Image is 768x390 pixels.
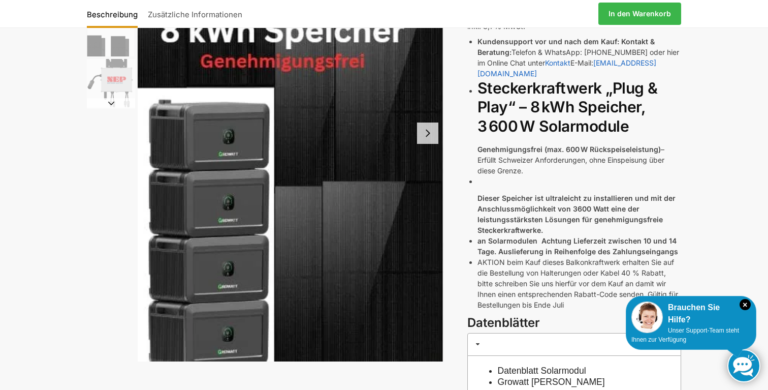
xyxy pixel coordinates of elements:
[87,8,135,56] img: 6 Module bificiaL
[87,2,143,26] a: Beschreibung
[477,36,681,79] li: Telefon & WhatsApp: [PHONE_NUMBER] oder hier im Online Chat unter E-Mail:
[143,2,247,26] a: Zusätzliche Informationen
[477,144,681,176] p: – Erfüllt Schweizer Anforderungen, ohne Einspeisung über diese Grenze.
[477,257,681,310] li: AKTION beim Kauf dieses Balkonkraftwerk erhalten Sie auf die Bestellung von Halterungen oder Kabe...
[631,302,663,333] img: Customer service
[87,98,135,108] button: Next slide
[477,145,661,154] strong: Genehmigungsfrei (max. 600 W Rückspeiseleistung)
[598,3,681,25] a: In den Warenkorb
[477,37,619,46] strong: Kundensupport vor und nach dem Kauf:
[477,79,681,136] h2: Steckerkraftwerk „Plug & Play“ – 8 kWh Speicher, 3 600 W Solarmodule
[631,302,751,326] div: Brauchen Sie Hilfe?
[477,58,656,78] a: [EMAIL_ADDRESS][DOMAIN_NAME]
[477,37,655,56] strong: Kontakt & Beratung:
[631,327,739,343] span: Unser Support-Team steht Ihnen zur Verfügung
[498,377,605,387] a: Growatt [PERSON_NAME]
[498,366,586,376] a: Datenblatt Solarmodul
[417,123,438,144] button: Next slide
[84,57,135,108] li: 4 / 4
[84,7,135,57] li: 3 / 4
[477,236,678,256] strong: an Solarmodulen Achtung Lieferzeit zwischen 10 und 14 Tage. Auslieferung in Reihenfolge des Zahlu...
[477,194,676,234] strong: Dieser Speicher ist ultraleicht zu installieren und mit der Anschlussmöglichkeit von 3600 Watt ei...
[545,58,570,67] a: Kontakt
[740,299,751,310] i: Schließen
[87,59,135,107] img: NEP_800
[467,314,681,332] h3: Datenblätter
